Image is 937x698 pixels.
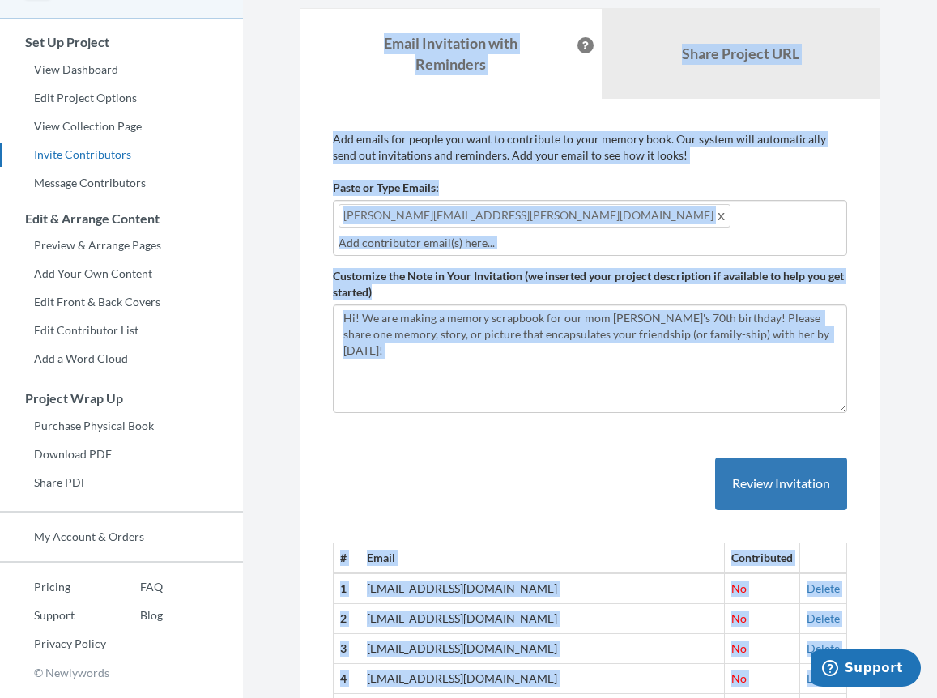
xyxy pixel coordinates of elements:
[811,649,921,690] iframe: Opens a widget where you can chat to one of our agents
[333,131,847,164] p: Add emails for people you want to contribute to your memory book. Our system will automatically s...
[106,603,163,628] a: Blog
[807,641,840,655] a: Delete
[360,604,725,634] td: [EMAIL_ADDRESS][DOMAIN_NAME]
[333,304,847,413] textarea: Hi! We are making a memory scrapbook for our mom [PERSON_NAME]'s 70th birthday! Please share one ...
[334,543,360,573] th: #
[360,663,725,693] td: [EMAIL_ADDRESS][DOMAIN_NAME]
[339,234,841,252] input: Add contributor email(s) here...
[715,458,847,510] button: Review Invitation
[731,611,747,625] span: No
[334,604,360,634] th: 2
[106,575,163,599] a: FAQ
[807,581,840,595] a: Delete
[360,634,725,664] td: [EMAIL_ADDRESS][DOMAIN_NAME]
[334,573,360,603] th: 1
[1,391,243,406] h3: Project Wrap Up
[731,671,747,685] span: No
[682,45,799,62] b: Share Project URL
[339,204,730,228] span: [PERSON_NAME][EMAIL_ADDRESS][PERSON_NAME][DOMAIN_NAME]
[1,211,243,226] h3: Edit & Arrange Content
[334,663,360,693] th: 4
[807,611,840,625] a: Delete
[731,641,747,655] span: No
[1,35,243,49] h3: Set Up Project
[360,573,725,603] td: [EMAIL_ADDRESS][DOMAIN_NAME]
[384,34,517,73] strong: Email Invitation with Reminders
[731,581,747,595] span: No
[807,671,840,685] a: Delete
[334,634,360,664] th: 3
[333,180,439,196] label: Paste or Type Emails:
[725,543,800,573] th: Contributed
[360,543,725,573] th: Email
[333,268,847,300] label: Customize the Note in Your Invitation (we inserted your project description if available to help ...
